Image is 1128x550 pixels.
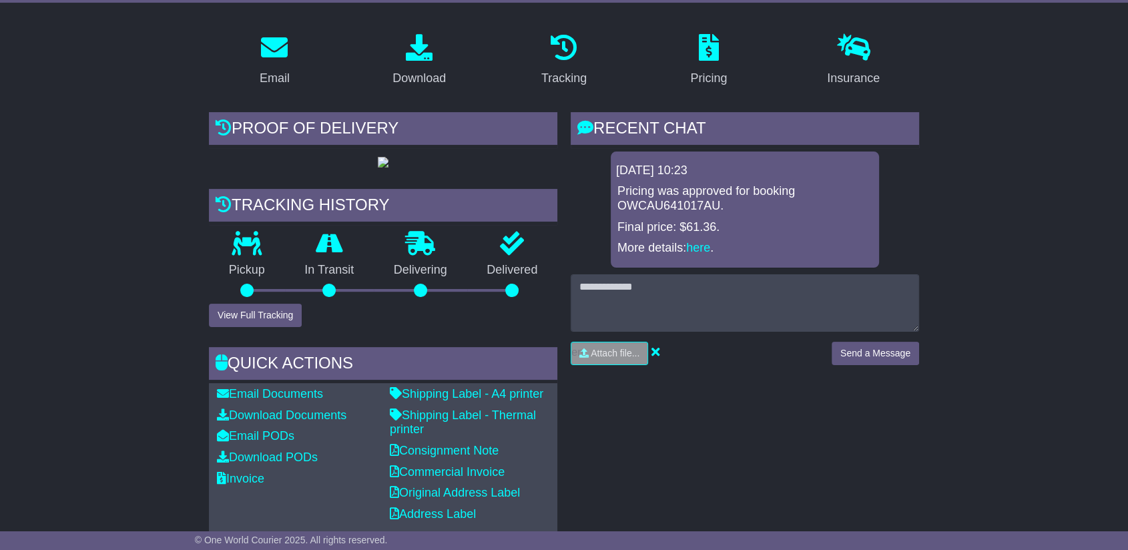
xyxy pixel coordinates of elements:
[384,29,455,92] a: Download
[217,472,264,485] a: Invoice
[617,220,872,235] p: Final price: $61.36.
[617,184,872,213] p: Pricing was approved for booking OWCAU641017AU.
[217,451,318,464] a: Download PODs
[390,507,476,521] a: Address Label
[541,69,587,87] div: Tracking
[260,69,290,87] div: Email
[209,112,557,148] div: Proof of Delivery
[818,29,888,92] a: Insurance
[616,164,874,178] div: [DATE] 10:23
[209,304,302,327] button: View Full Tracking
[681,29,736,92] a: Pricing
[209,347,557,383] div: Quick Actions
[390,465,505,479] a: Commercial Invoice
[690,69,727,87] div: Pricing
[467,263,558,278] p: Delivered
[209,189,557,225] div: Tracking history
[251,29,298,92] a: Email
[217,429,294,443] a: Email PODs
[832,342,919,365] button: Send a Message
[617,241,872,256] p: More details: .
[209,263,285,278] p: Pickup
[217,408,346,422] a: Download Documents
[390,387,543,400] a: Shipping Label - A4 printer
[392,69,446,87] div: Download
[390,486,520,499] a: Original Address Label
[686,241,710,254] a: here
[374,263,467,278] p: Delivering
[571,112,919,148] div: RECENT CHAT
[390,408,536,437] a: Shipping Label - Thermal printer
[195,535,388,545] span: © One World Courier 2025. All rights reserved.
[390,444,499,457] a: Consignment Note
[533,29,595,92] a: Tracking
[378,157,388,168] img: GetPodImage
[827,69,880,87] div: Insurance
[285,263,374,278] p: In Transit
[217,387,323,400] a: Email Documents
